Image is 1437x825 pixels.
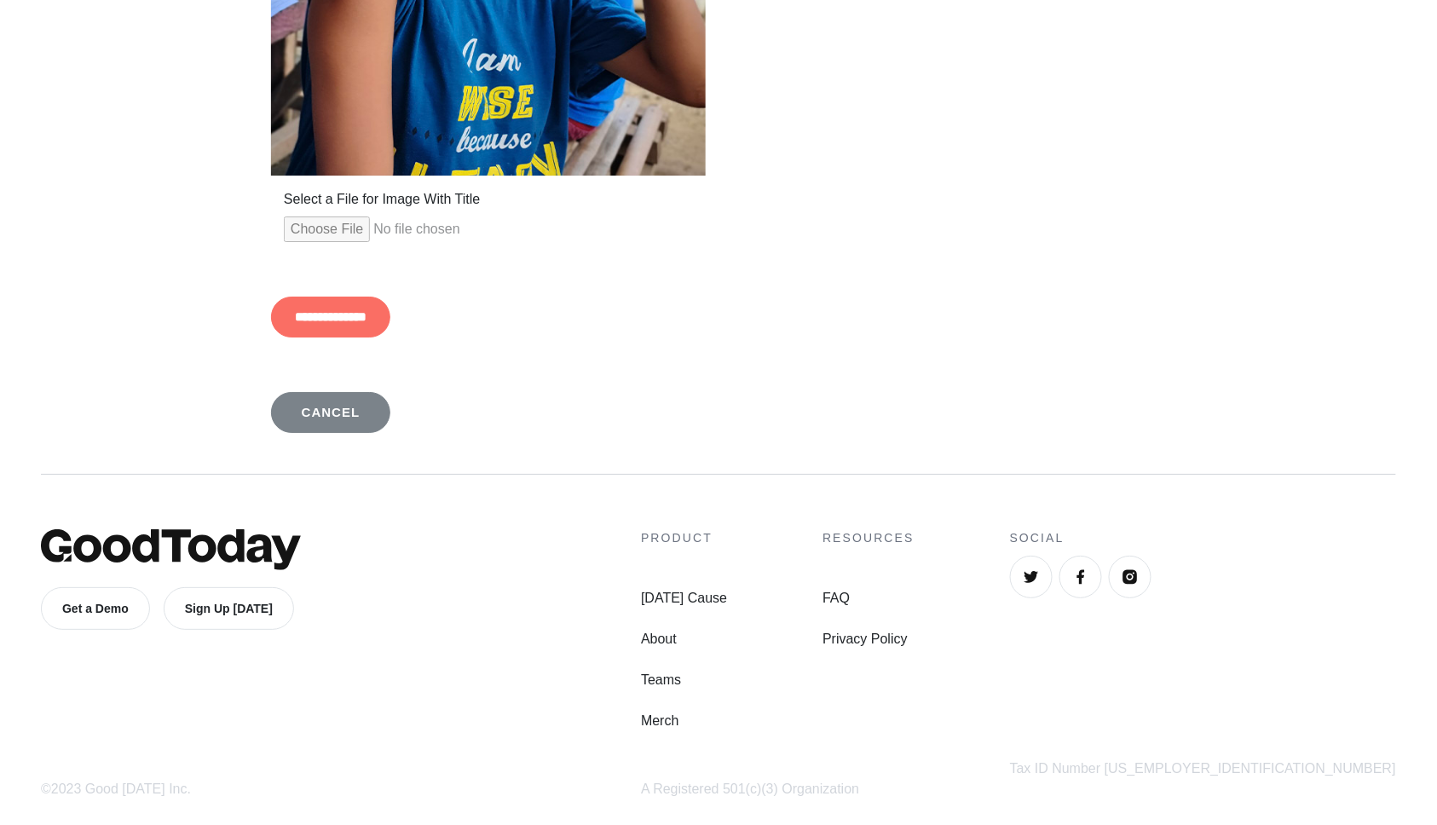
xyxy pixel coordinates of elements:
a: [DATE] Cause [641,588,727,609]
a: Instagram [1109,556,1151,598]
h4: Social [1010,529,1396,547]
img: GoodToday [41,529,301,570]
label: Select a File for Image With Title [284,189,480,210]
h4: Product [641,529,727,547]
a: Privacy Policy [822,629,915,649]
a: Facebook [1059,556,1102,598]
a: About [641,629,727,649]
a: Merch [641,711,727,731]
a: Get a Demo [41,587,150,630]
img: Instagram [1122,568,1139,586]
a: Cancel [271,392,390,433]
a: Teams [641,670,727,690]
img: Twitter [1023,568,1040,586]
div: ©2023 Good [DATE] Inc. [41,779,641,799]
div: A Registered 501(c)(3) Organization [641,779,1010,799]
img: Facebook [1072,568,1089,586]
div: Tax ID Number [US_EMPLOYER_IDENTIFICATION_NUMBER] [1010,759,1396,779]
a: Twitter [1010,556,1053,598]
h4: Resources [822,529,915,547]
a: Sign Up [DATE] [164,587,294,630]
a: FAQ [822,588,915,609]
